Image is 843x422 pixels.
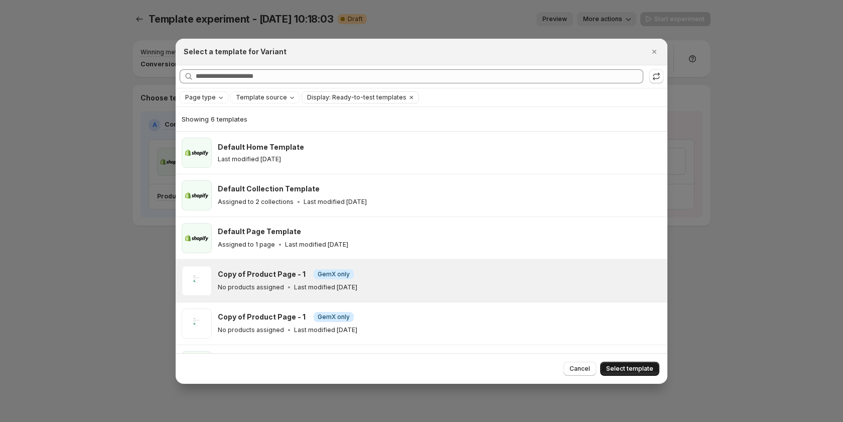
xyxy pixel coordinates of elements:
[231,92,299,103] button: Template source
[184,47,287,57] h2: Select a template for Variant
[218,326,284,334] p: No products assigned
[294,283,357,291] p: Last modified [DATE]
[218,184,320,194] h3: Default Collection Template
[218,283,284,291] p: No products assigned
[600,362,659,376] button: Select template
[218,198,294,206] p: Assigned to 2 collections
[182,180,212,210] img: Default Collection Template
[218,241,275,249] p: Assigned to 1 page
[218,227,301,237] h3: Default Page Template
[218,142,304,152] h3: Default Home Template
[294,326,357,334] p: Last modified [DATE]
[647,45,661,59] button: Close
[318,313,350,321] span: GemX only
[182,351,212,381] img: contact
[564,362,596,376] button: Cancel
[218,312,306,322] h3: Copy of Product Page - 1
[302,92,406,103] button: Display: Ready-to-test templates
[185,93,216,101] span: Page type
[606,365,653,373] span: Select template
[285,241,348,249] p: Last modified [DATE]
[304,198,367,206] p: Last modified [DATE]
[570,365,590,373] span: Cancel
[182,115,247,123] span: Showing 6 templates
[182,223,212,253] img: Default Page Template
[236,93,287,101] span: Template source
[218,269,306,279] h3: Copy of Product Page - 1
[307,93,406,101] span: Display: Ready-to-test templates
[180,92,228,103] button: Page type
[406,92,416,103] button: Clear
[318,270,350,278] span: GemX only
[218,155,281,163] p: Last modified [DATE]
[182,138,212,168] img: Default Home Template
